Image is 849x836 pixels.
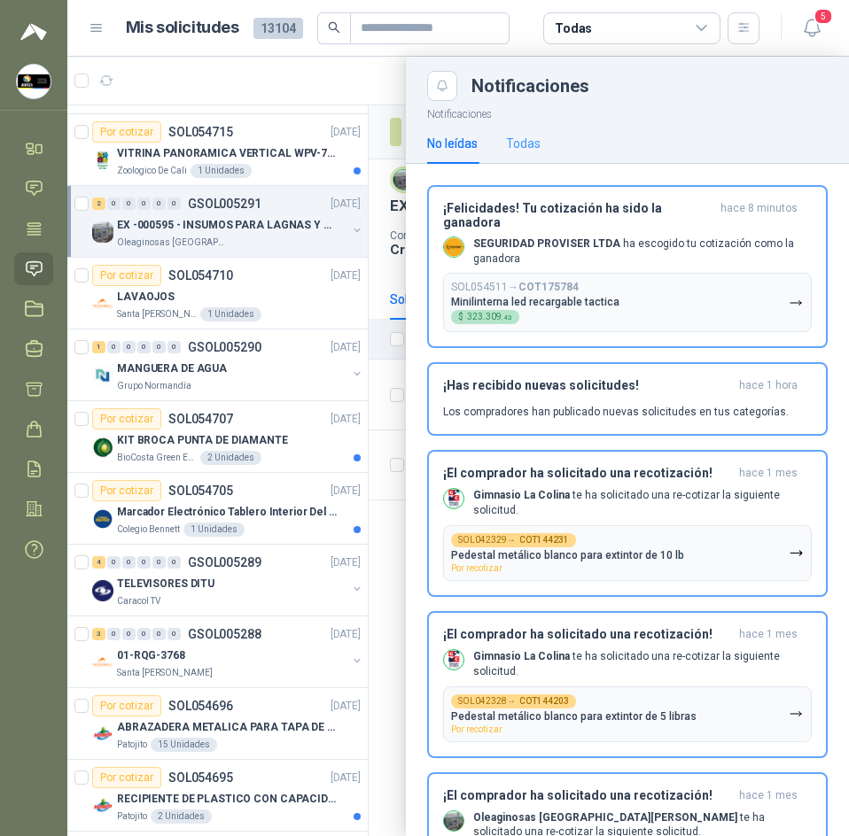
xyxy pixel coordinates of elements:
b: SEGURIDAD PROVISER LTDA [473,237,620,250]
p: Notificaciones [406,101,849,123]
button: ¡Felicidades! Tu cotización ha sido la ganadorahace 8 minutos Company LogoSEGURIDAD PROVISER LTDA... [427,185,828,349]
div: Todas [506,134,541,153]
div: Todas [555,19,592,38]
div: Notificaciones [471,77,828,95]
p: Minilinterna led recargable tactica [451,296,619,308]
button: SOL042329→COT144231Pedestal metálico blanco para extintor de 10 lbPor recotizar [443,525,812,581]
img: Company Logo [444,237,463,257]
b: Gimnasio La Colina [473,489,570,501]
p: SOL054511 → [451,281,579,294]
div: No leídas [427,134,478,153]
img: Company Logo [17,65,51,98]
b: COT144203 [519,697,569,706]
img: Logo peakr [20,21,47,43]
button: ¡Has recibido nuevas solicitudes!hace 1 hora Los compradores han publicado nuevas solicitudes en ... [427,362,828,436]
p: Los compradores han publicado nuevas solicitudes en tus categorías. [443,404,789,420]
button: Close [427,71,457,101]
img: Company Logo [444,650,463,670]
div: SOL042328 → [451,694,576,708]
img: Company Logo [444,489,463,508]
span: Por recotizar [451,563,502,573]
span: hace 1 hora [739,378,798,393]
span: ,43 [502,313,512,321]
div: $ [451,310,519,324]
span: 13104 [253,18,303,39]
span: hace 1 mes [739,788,798,803]
p: te ha solicitado una re-cotizar la siguiente solicitud. [473,488,812,518]
h3: ¡El comprador ha solicitado una recotización! [443,788,732,803]
p: Pedestal metálico blanco para extintor de 5 libras [451,710,697,723]
span: hace 8 minutos [720,201,798,229]
span: 5 [814,8,833,25]
span: hace 1 mes [739,466,798,481]
p: ha escogido tu cotización como la ganadora [473,236,812,267]
button: SOL054511→COT175784Minilinterna led recargable tactica$323.309,43 [443,273,812,332]
b: COT144231 [519,536,569,545]
span: 323.309 [467,313,512,321]
p: te ha solicitado una re-cotizar la siguiente solicitud. [473,649,812,679]
button: ¡El comprador ha solicitado una recotización!hace 1 mes Company LogoGimnasio La Colina te ha soli... [427,450,828,597]
h3: ¡Felicidades! Tu cotización ha sido la ganadora [443,201,713,229]
button: ¡El comprador ha solicitado una recotización!hace 1 mes Company LogoGimnasio La Colina te ha soli... [427,611,828,758]
h3: ¡El comprador ha solicitado una recotización! [443,627,732,642]
div: SOL042329 → [451,533,576,547]
span: Por recotizar [451,724,502,734]
span: search [328,21,340,34]
img: Company Logo [444,811,463,831]
span: hace 1 mes [739,627,798,642]
b: COT175784 [518,281,579,293]
b: Oleaginosas [GEOGRAPHIC_DATA][PERSON_NAME] [473,811,737,824]
button: 5 [796,12,828,44]
b: Gimnasio La Colina [473,650,570,662]
p: Pedestal metálico blanco para extintor de 10 lb [451,549,684,561]
button: SOL042328→COT144203Pedestal metálico blanco para extintor de 5 librasPor recotizar [443,686,812,742]
h3: ¡Has recibido nuevas solicitudes! [443,378,732,393]
h1: Mis solicitudes [126,15,239,41]
h3: ¡El comprador ha solicitado una recotización! [443,466,732,481]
